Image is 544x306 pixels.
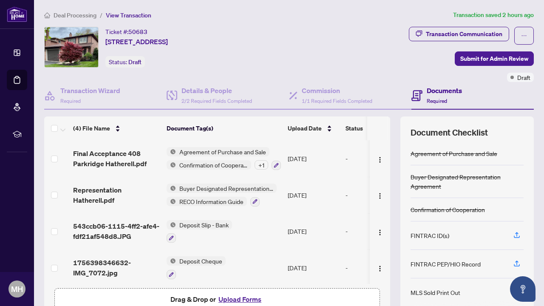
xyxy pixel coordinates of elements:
button: Logo [373,261,387,275]
span: Buyer Designated Representation Agreement [176,184,277,193]
span: View Transaction [106,11,151,19]
span: Required [427,98,447,104]
div: - [346,263,411,272]
img: Logo [377,229,383,236]
img: Logo [377,193,383,199]
div: MLS Sold Print Out [411,288,460,297]
span: home [44,12,50,18]
img: Logo [377,156,383,163]
span: Agreement of Purchase and Sale [176,147,269,156]
span: 2/2 Required Fields Completed [181,98,252,104]
th: (4) File Name [70,116,163,140]
span: ellipsis [521,33,527,39]
div: Ticket #: [105,27,147,37]
div: FINTRAC PEP/HIO Record [411,259,481,269]
span: RECO Information Guide [176,197,247,206]
button: Status IconDeposit Cheque [167,256,226,279]
span: 543ccb06-1115-4ff2-afe4-fdf21af548d8.JPG [73,221,160,241]
span: Draft [128,58,142,66]
div: - [346,227,411,236]
th: Document Tag(s) [163,116,284,140]
li: / [100,10,102,20]
img: Status Icon [167,220,176,229]
h4: Commission [302,85,372,96]
h4: Transaction Wizard [60,85,120,96]
div: Transaction Communication [426,27,502,41]
img: Logo [377,265,383,272]
img: Status Icon [167,256,176,266]
span: 1/1 Required Fields Completed [302,98,372,104]
div: - [346,154,411,163]
button: Status IconAgreement of Purchase and SaleStatus IconConfirmation of Cooperation+1 [167,147,281,170]
img: Status Icon [167,197,176,206]
button: Status IconDeposit Slip - Bank [167,220,232,243]
button: Logo [373,152,387,165]
th: Status [342,116,414,140]
td: [DATE] [284,249,342,286]
span: Representation Hatherell.pdf [73,185,160,205]
div: Confirmation of Cooperation [411,205,485,214]
div: Agreement of Purchase and Sale [411,149,497,158]
span: 50683 [128,28,147,36]
span: Status [346,124,363,133]
span: (4) File Name [73,124,110,133]
button: Logo [373,188,387,202]
td: [DATE] [284,177,342,213]
button: Upload Forms [216,294,264,305]
span: 1756398346632-IMG_7072.jpg [73,258,160,278]
div: Buyer Designated Representation Agreement [411,172,524,191]
button: Open asap [510,276,535,302]
button: Status IconBuyer Designated Representation AgreementStatus IconRECO Information Guide [167,184,277,207]
span: [STREET_ADDRESS] [105,37,168,47]
span: Final Acceptance 408 Parkridge Hatherell.pdf [73,148,160,169]
div: Status: [105,56,145,68]
span: Deposit Cheque [176,256,226,266]
span: Deposit Slip - Bank [176,220,232,229]
img: Status Icon [167,160,176,170]
article: Transaction saved 2 hours ago [453,10,534,20]
span: Drag & Drop or [170,294,264,305]
img: IMG-W12183415_1.jpg [45,27,98,67]
span: Draft [517,73,530,82]
img: logo [7,6,27,22]
span: MH [11,283,23,295]
th: Upload Date [284,116,342,140]
h4: Documents [427,85,462,96]
h4: Details & People [181,85,252,96]
button: Logo [373,224,387,238]
div: - [346,190,411,200]
div: + 1 [255,160,268,170]
td: [DATE] [284,213,342,250]
td: [DATE] [284,140,342,177]
img: Status Icon [167,147,176,156]
button: Transaction Communication [409,27,509,41]
span: Deal Processing [54,11,96,19]
span: Submit for Admin Review [460,52,528,65]
button: Submit for Admin Review [455,51,534,66]
span: Document Checklist [411,127,488,139]
div: FINTRAC ID(s) [411,231,449,240]
img: Status Icon [167,184,176,193]
span: Upload Date [288,124,322,133]
span: Required [60,98,81,104]
span: Confirmation of Cooperation [176,160,251,170]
